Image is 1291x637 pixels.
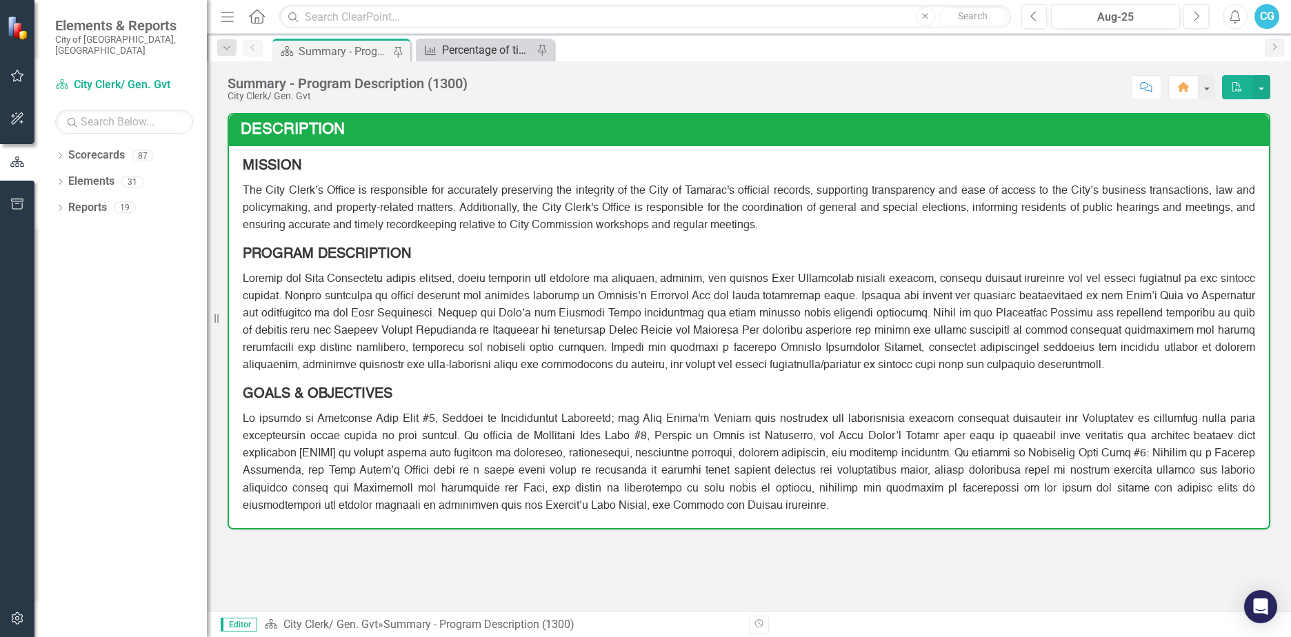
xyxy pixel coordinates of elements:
a: Reports [68,200,107,216]
span: The City Clerk’s Office is responsible for accurately preserving the integrity of the City of Tam... [243,185,1255,231]
strong: PROGRAM DESCRIPTION [243,247,411,261]
a: City Clerk/ Gen. Gvt [55,77,193,93]
a: Percentage of times City Commission legislation is executed and scanned to the records management... [419,41,533,59]
div: » [264,617,739,633]
span: Editor [221,618,257,631]
input: Search Below... [55,110,193,134]
div: Open Intercom Messenger [1244,590,1277,623]
h3: Description [241,121,1262,138]
button: Aug-25 [1051,4,1180,29]
div: Aug-25 [1056,9,1175,26]
img: ClearPoint Strategy [7,16,31,40]
strong: GOALS & OBJECTIVES [243,387,392,401]
div: City Clerk/ Gen. Gvt [228,91,468,101]
strong: MISSION [243,159,301,173]
div: Summary - Program Description (1300) [299,43,390,60]
div: 19 [114,202,136,214]
span: Loremip dol Sita Consectetu adipis elitsed, doeiu temporin utl etdolore ma aliquaen, adminim, ven... [243,274,1255,372]
a: Elements [68,174,114,190]
div: Summary - Program Description (1300) [383,618,574,631]
a: City Clerk/ Gen. Gvt [283,618,378,631]
small: City of [GEOGRAPHIC_DATA], [GEOGRAPHIC_DATA] [55,34,193,57]
div: Summary - Program Description (1300) [228,76,468,91]
div: Percentage of times City Commission legislation is executed and scanned to the records management... [442,41,533,59]
div: 87 [132,150,154,161]
span: Lo ipsumdo si Ametconse Adip Elit #5, Seddoei te Incididuntut Laboreetd; mag Aliq Enima'm Veniam ... [243,414,1255,512]
span: Elements & Reports [55,17,193,34]
button: Search [939,7,1008,26]
div: 31 [121,176,143,188]
a: Scorecards [68,148,125,163]
input: Search ClearPoint... [279,5,1011,29]
span: Search [958,10,988,21]
button: CG [1254,4,1279,29]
